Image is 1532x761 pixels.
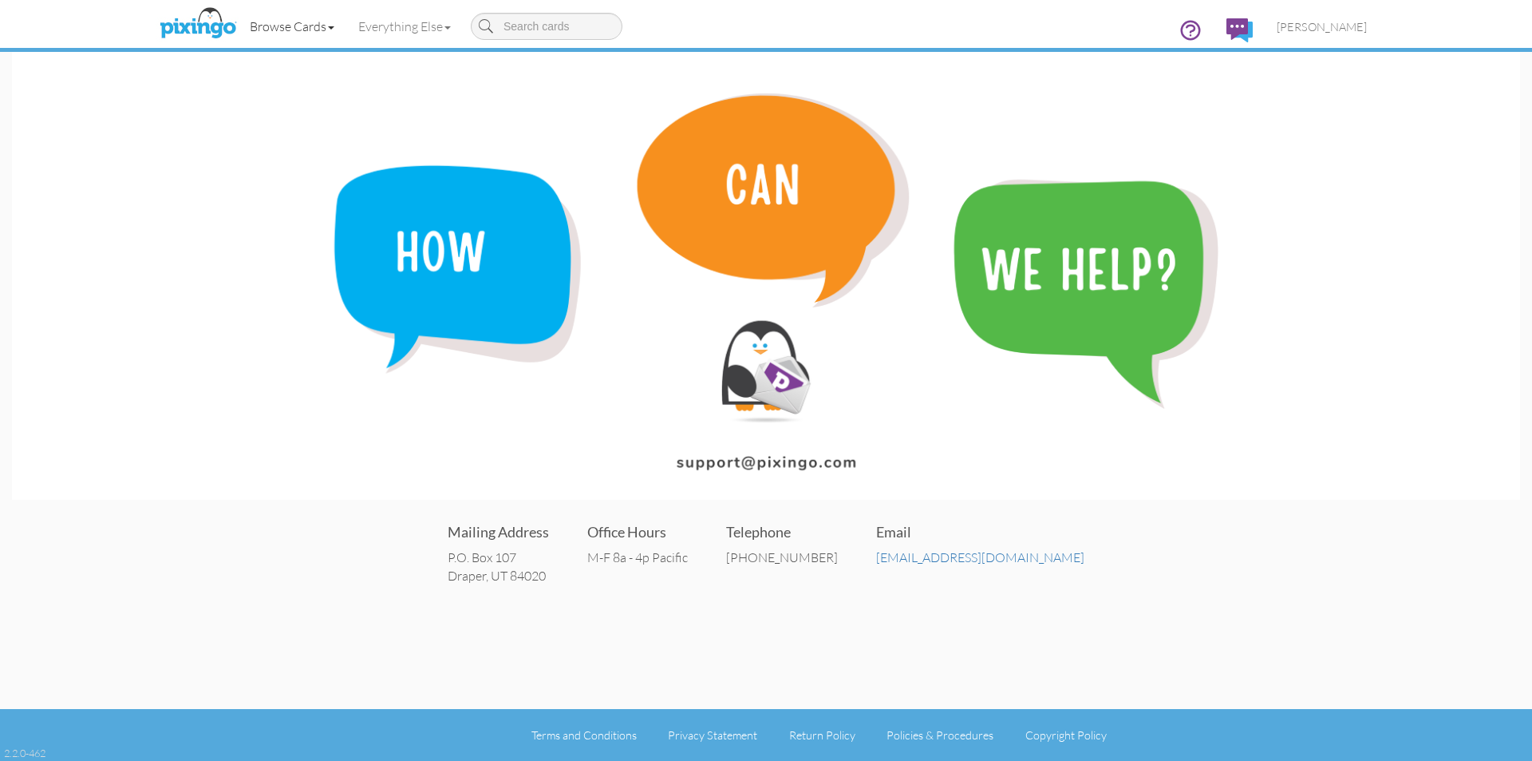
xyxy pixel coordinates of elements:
div: 2.2.0-462 [4,746,45,760]
span: [PERSON_NAME] [1277,20,1367,34]
input: Search cards [471,13,622,40]
a: Privacy Statement [668,728,757,742]
h4: Email [876,525,1084,541]
a: Return Policy [789,728,855,742]
h4: Office Hours [587,525,688,541]
address: P.O. Box 107 Draper, UT 84020 [448,549,549,585]
a: Terms and Conditions [531,728,637,742]
h4: Telephone [726,525,838,541]
img: pixingo logo [156,4,240,44]
a: Copyright Policy [1025,728,1107,742]
a: [EMAIL_ADDRESS][DOMAIN_NAME] [876,549,1084,565]
a: [PERSON_NAME] [1265,6,1379,47]
div: M-F 8a - 4p Pacific [587,549,688,567]
div: [PHONE_NUMBER] [726,549,838,567]
a: Policies & Procedures [886,728,993,742]
img: contact-banner.png [12,52,1520,500]
a: Everything Else [346,6,463,46]
a: Browse Cards [238,6,346,46]
h4: Mailing Address [448,525,549,541]
img: comments.svg [1226,18,1253,42]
